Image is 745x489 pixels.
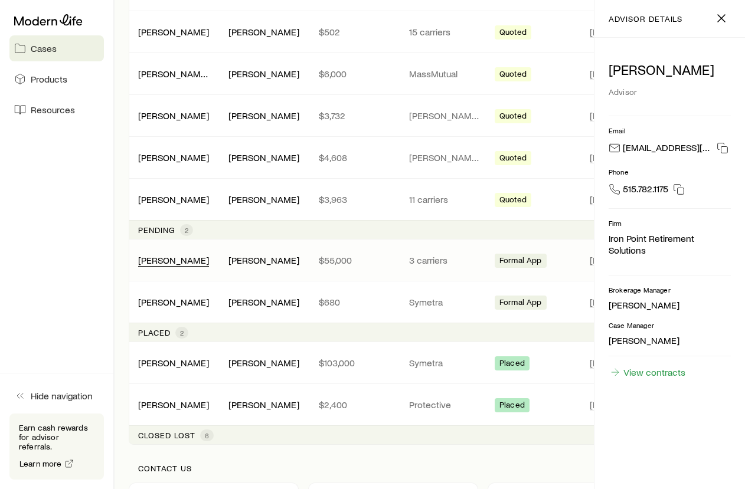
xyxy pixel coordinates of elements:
span: 2 [185,225,188,235]
p: $2,400 [319,399,390,411]
a: [PERSON_NAME] & [PERSON_NAME] [138,68,290,79]
p: Email [609,126,731,135]
p: [PERSON_NAME] [609,61,731,78]
p: Phone [609,167,731,176]
p: Firm [609,218,731,228]
p: 15 carriers [409,26,481,38]
span: [DATE] [590,254,617,266]
span: 6 [205,431,209,440]
p: [PERSON_NAME] [PERSON_NAME] [409,110,481,122]
p: Earn cash rewards for advisor referrals. [19,423,94,451]
div: [PERSON_NAME] [228,399,299,411]
span: Learn more [19,460,62,468]
span: Quoted [499,69,527,81]
a: [PERSON_NAME] [138,193,209,205]
p: Pending [138,225,175,235]
a: Cases [9,35,104,61]
span: Placed [499,358,525,370]
span: [DATE] [590,399,617,411]
span: [DATE] [590,110,617,122]
div: [PERSON_NAME] [138,357,209,369]
div: [PERSON_NAME] [138,193,209,206]
p: Closed lost [138,431,195,440]
div: [PERSON_NAME] [228,26,299,38]
p: $6,000 [319,68,390,80]
span: Formal App [499,297,542,310]
p: MassMutual [409,68,481,80]
p: [PERSON_NAME] [609,299,731,311]
p: $680 [319,296,390,308]
div: [PERSON_NAME] [228,110,299,122]
span: Quoted [499,195,527,207]
span: [DATE] [590,357,617,369]
p: [PERSON_NAME] [PERSON_NAME] [409,152,481,163]
span: Cases [31,42,57,54]
p: Placed [138,328,171,337]
button: Hide navigation [9,383,104,409]
a: [PERSON_NAME] [138,254,209,265]
p: $3,963 [319,193,390,205]
p: Symetra [409,357,481,369]
a: View contracts [609,366,686,379]
span: [DATE] [590,26,617,38]
div: Advisor [609,83,731,101]
p: [EMAIL_ADDRESS][DOMAIN_NAME] [623,142,712,157]
div: [PERSON_NAME] [138,296,209,309]
a: [PERSON_NAME] [138,399,209,410]
div: [PERSON_NAME] [138,26,209,38]
p: advisor details [609,14,682,24]
span: Placed [499,400,525,412]
span: Products [31,73,67,85]
p: Brokerage Manager [609,285,731,294]
a: [PERSON_NAME] [138,110,209,121]
div: [PERSON_NAME] [228,68,299,80]
div: [PERSON_NAME] [138,254,209,267]
p: 3 carriers [409,254,481,266]
div: [PERSON_NAME] [138,399,209,411]
p: Protective [409,399,481,411]
div: [PERSON_NAME] [228,193,299,206]
a: Products [9,66,104,92]
span: 515.782.1175 [623,183,668,199]
span: Quoted [499,153,527,165]
p: Contact us [138,464,721,473]
p: $3,732 [319,110,390,122]
div: [PERSON_NAME] & [PERSON_NAME] [138,68,210,80]
span: Quoted [499,27,527,40]
p: Case Manager [609,320,731,330]
a: [PERSON_NAME] [138,152,209,163]
p: $4,608 [319,152,390,163]
span: [DATE] [590,296,617,308]
div: [PERSON_NAME] [138,110,209,122]
span: 2 [180,328,184,337]
p: $502 [319,26,390,38]
span: [DATE] [590,68,617,80]
a: [PERSON_NAME] [138,357,209,368]
p: [PERSON_NAME] [609,334,731,346]
span: Resources [31,104,75,116]
p: $55,000 [319,254,390,266]
span: [DATE] [590,193,617,205]
a: [PERSON_NAME] [138,296,209,307]
span: Hide navigation [31,390,93,402]
div: [PERSON_NAME] [228,296,299,309]
span: [DATE] [590,152,617,163]
p: $103,000 [319,357,390,369]
a: Resources [9,97,104,123]
div: [PERSON_NAME] [228,152,299,164]
div: [PERSON_NAME] [228,254,299,267]
p: Symetra [409,296,481,308]
p: Iron Point Retirement Solutions [609,232,731,256]
div: [PERSON_NAME] [138,152,209,164]
span: Formal App [499,255,542,268]
span: Quoted [499,111,527,123]
a: [PERSON_NAME] [138,26,209,37]
div: [PERSON_NAME] [228,357,299,369]
p: 11 carriers [409,193,481,205]
div: Earn cash rewards for advisor referrals.Learn more [9,413,104,480]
